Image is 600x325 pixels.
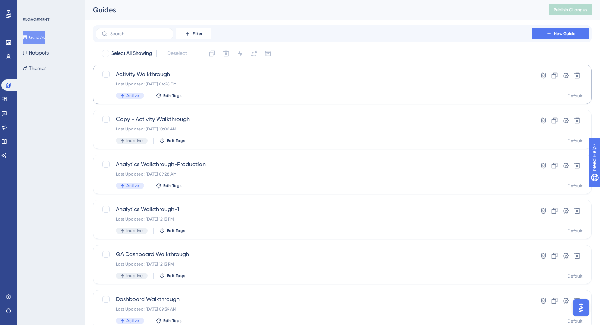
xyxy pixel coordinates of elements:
span: Active [126,93,139,98]
div: Default [568,228,583,234]
span: Analytics Walkthrough-Production [116,160,512,168]
div: Default [568,183,583,189]
button: Edit Tags [156,93,182,98]
div: Default [568,273,583,279]
span: QA Dashboard Walkthrough [116,250,512,259]
iframe: UserGuiding AI Assistant Launcher [570,297,592,318]
span: Edit Tags [163,93,182,98]
div: Default [568,318,583,324]
span: New Guide [554,31,575,37]
button: New Guide [532,28,589,39]
div: Last Updated: [DATE] 04:28 PM [116,81,512,87]
button: Edit Tags [159,138,185,144]
div: Last Updated: [DATE] 09:39 AM [116,306,512,312]
span: Analytics Walkthrough-1 [116,205,512,214]
div: Last Updated: [DATE] 12:13 PM [116,216,512,222]
div: Last Updated: [DATE] 10:06 AM [116,126,512,132]
button: Edit Tags [156,318,182,324]
span: Edit Tags [167,228,185,234]
div: Guides [93,5,532,15]
button: Themes [23,62,46,75]
span: Edit Tags [167,138,185,144]
span: Need Help? [17,2,44,10]
div: Last Updated: [DATE] 12:13 PM [116,261,512,267]
div: ENGAGEMENT [23,17,49,23]
span: Select All Showing [111,49,152,58]
input: Search [110,31,167,36]
button: Filter [176,28,211,39]
div: Default [568,138,583,144]
span: Filter [193,31,202,37]
button: Hotspots [23,46,49,59]
span: Inactive [126,228,143,234]
div: Last Updated: [DATE] 09:28 AM [116,171,512,177]
button: Publish Changes [549,4,592,15]
span: Activity Walkthrough [116,70,512,78]
button: Deselect [161,47,193,60]
span: Edit Tags [163,183,182,189]
span: Active [126,318,139,324]
button: Edit Tags [156,183,182,189]
button: Guides [23,31,45,44]
button: Edit Tags [159,273,185,279]
div: Default [568,93,583,99]
span: Active [126,183,139,189]
span: Publish Changes [554,7,587,13]
span: Deselect [167,49,187,58]
span: Edit Tags [163,318,182,324]
span: Dashboard Walkthrough [116,295,512,304]
span: Inactive [126,138,143,144]
span: Copy - Activity Walkthrough [116,115,512,123]
span: Edit Tags [167,273,185,279]
button: Edit Tags [159,228,185,234]
span: Inactive [126,273,143,279]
